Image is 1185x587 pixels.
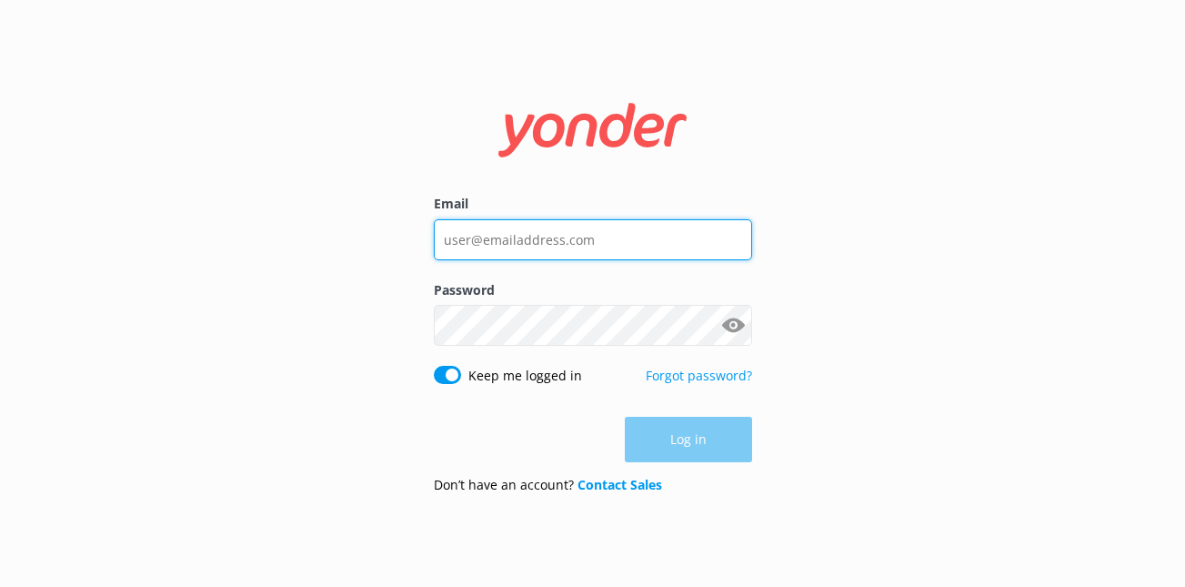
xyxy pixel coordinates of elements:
[434,219,752,260] input: user@emailaddress.com
[577,476,662,493] a: Contact Sales
[434,280,752,300] label: Password
[434,194,752,214] label: Email
[468,366,582,386] label: Keep me logged in
[646,367,752,384] a: Forgot password?
[434,475,662,495] p: Don’t have an account?
[716,308,752,344] button: Show password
